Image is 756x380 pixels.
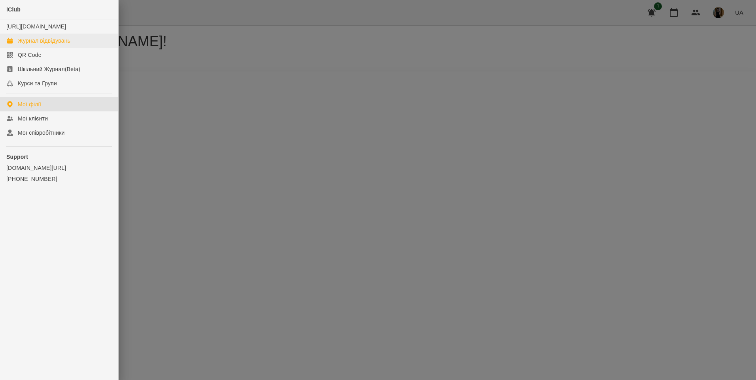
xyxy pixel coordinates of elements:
span: iClub [6,6,21,13]
div: QR Code [18,51,42,59]
div: Курси та Групи [18,79,57,87]
div: Мої співробітники [18,129,65,137]
p: Support [6,153,112,161]
a: [URL][DOMAIN_NAME] [6,23,66,30]
div: Мої філії [18,100,41,108]
a: [PHONE_NUMBER] [6,175,112,183]
div: Журнал відвідувань [18,37,70,45]
a: [DOMAIN_NAME][URL] [6,164,112,172]
div: Мої клієнти [18,115,48,122]
div: Шкільний Журнал(Beta) [18,65,80,73]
